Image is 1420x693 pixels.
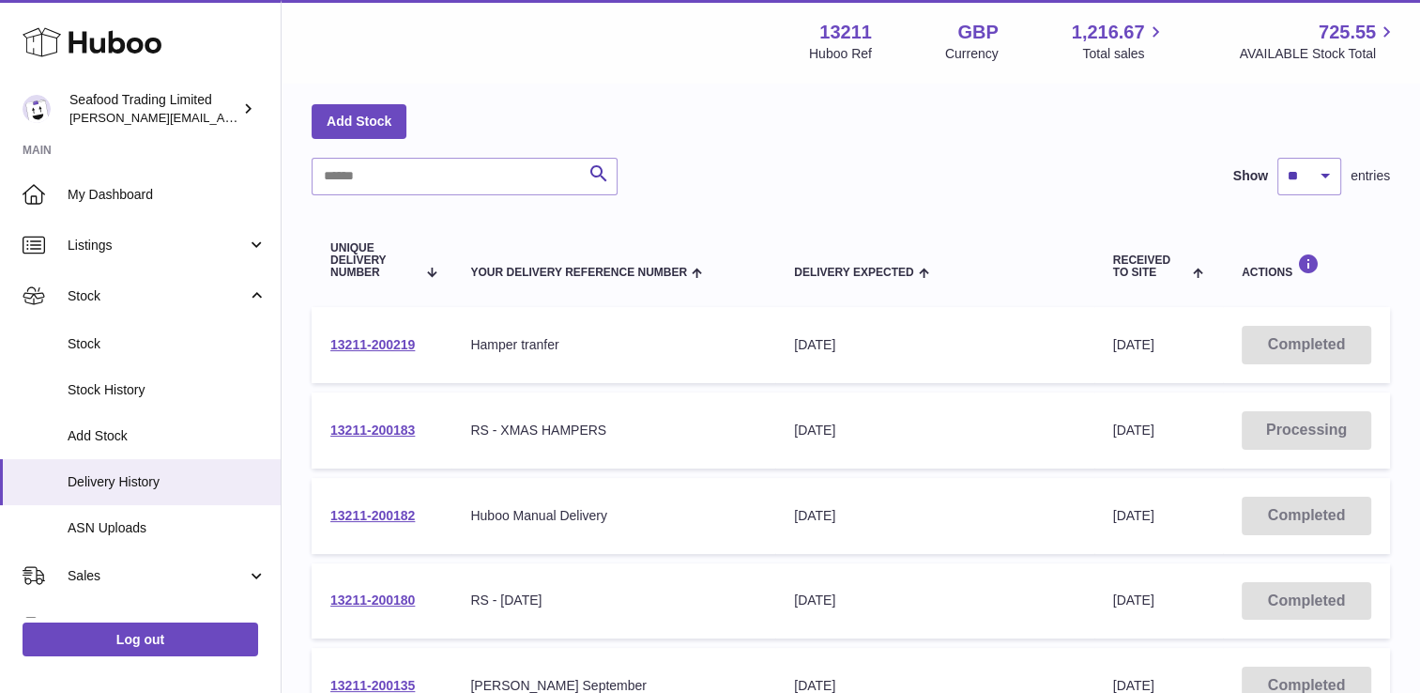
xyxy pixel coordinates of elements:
[819,20,872,45] strong: 13211
[1233,167,1268,185] label: Show
[1113,593,1154,608] span: [DATE]
[794,507,1075,525] div: [DATE]
[68,427,267,445] span: Add Stock
[1113,254,1188,279] span: Received to Site
[68,186,267,204] span: My Dashboard
[1082,45,1166,63] span: Total sales
[68,519,267,537] span: ASN Uploads
[330,593,415,608] a: 13211-200180
[470,507,756,525] div: Huboo Manual Delivery
[794,267,913,279] span: Delivery Expected
[330,678,415,693] a: 13211-200135
[69,91,238,127] div: Seafood Trading Limited
[330,242,417,280] span: Unique Delivery Number
[68,237,247,254] span: Listings
[1242,254,1371,279] div: Actions
[470,336,756,354] div: Hamper tranfer
[470,592,756,609] div: RS - [DATE]
[1072,20,1167,63] a: 1,216.67 Total sales
[809,45,872,63] div: Huboo Ref
[470,267,687,279] span: Your Delivery Reference Number
[68,567,247,585] span: Sales
[312,104,406,138] a: Add Stock
[1351,167,1390,185] span: entries
[23,623,258,656] a: Log out
[945,45,999,63] div: Currency
[68,287,247,305] span: Stock
[68,381,267,399] span: Stock History
[23,95,51,123] img: nathaniellynch@rickstein.com
[1072,20,1145,45] span: 1,216.67
[1113,423,1154,438] span: [DATE]
[1113,678,1154,693] span: [DATE]
[1239,20,1397,63] a: 725.55 AVAILABLE Stock Total
[330,337,415,352] a: 13211-200219
[69,110,376,125] span: [PERSON_NAME][EMAIL_ADDRESS][DOMAIN_NAME]
[794,422,1075,439] div: [DATE]
[1113,508,1154,523] span: [DATE]
[1319,20,1376,45] span: 725.55
[330,423,415,438] a: 13211-200183
[330,508,415,523] a: 13211-200182
[1113,337,1154,352] span: [DATE]
[470,422,756,439] div: RS - XMAS HAMPERS
[794,592,1075,609] div: [DATE]
[68,335,267,353] span: Stock
[794,336,1075,354] div: [DATE]
[957,20,998,45] strong: GBP
[68,473,267,491] span: Delivery History
[1239,45,1397,63] span: AVAILABLE Stock Total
